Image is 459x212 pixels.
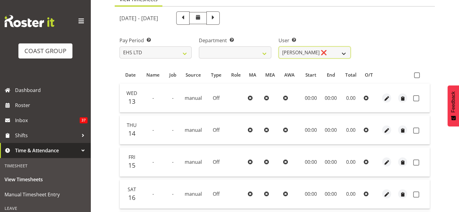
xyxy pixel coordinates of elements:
span: MEA [265,71,275,78]
span: Fri [129,154,135,160]
td: 0.00 [340,180,361,209]
span: 16 [128,193,135,202]
span: Manual Timesheet Entry [5,190,86,199]
td: 00:00 [321,115,341,144]
span: Name [146,71,160,78]
td: 00:00 [301,180,321,209]
span: Thu [127,122,137,128]
span: Sat [128,186,136,193]
span: Start [305,71,316,78]
span: 14 [128,129,135,138]
td: 00:00 [301,147,321,176]
span: Total [345,71,356,78]
span: View Timesheets [5,175,86,184]
td: Off [206,84,226,112]
span: manual [185,127,202,133]
h5: [DATE] - [DATE] [120,15,158,21]
span: - [152,95,154,101]
a: View Timesheets [2,172,89,187]
span: 37 [80,117,88,123]
span: Feedback [451,91,456,112]
td: Off [206,115,226,144]
img: Rosterit website logo [5,15,54,27]
span: MA [249,71,256,78]
label: Pay Period [120,37,192,44]
label: Department [199,37,271,44]
div: COAST GROUP [24,46,66,55]
td: 0.00 [340,147,361,176]
td: Off [206,147,226,176]
span: Date [125,71,136,78]
span: AWA [284,71,295,78]
span: - [172,95,173,101]
span: - [172,159,173,165]
td: 00:00 [301,115,321,144]
span: Role [231,71,241,78]
span: - [172,191,173,197]
span: O/T [365,71,373,78]
span: Dashboard [15,86,88,95]
span: Roster [15,101,88,110]
td: 00:00 [321,180,341,209]
span: Source [186,71,201,78]
span: - [172,127,173,133]
td: 0.00 [340,84,361,112]
span: - [152,159,154,165]
td: 00:00 [321,84,341,112]
span: Shifts [15,131,78,140]
td: 00:00 [301,84,321,112]
td: 0.00 [340,115,361,144]
span: Type [211,71,222,78]
span: Inbox [15,116,80,125]
span: 15 [128,161,135,169]
span: 13 [128,97,135,106]
span: Job [169,71,176,78]
span: End [327,71,335,78]
span: manual [185,159,202,165]
span: manual [185,191,202,197]
span: - [152,127,154,133]
a: Manual Timesheet Entry [2,187,89,202]
label: User [279,37,351,44]
span: Wed [126,90,137,97]
div: Timesheet [2,160,89,172]
span: Time & Attendance [15,146,78,155]
span: manual [185,95,202,101]
td: 00:00 [321,147,341,176]
button: Feedback - Show survey [448,85,459,126]
td: Off [206,180,226,209]
span: - [152,191,154,197]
